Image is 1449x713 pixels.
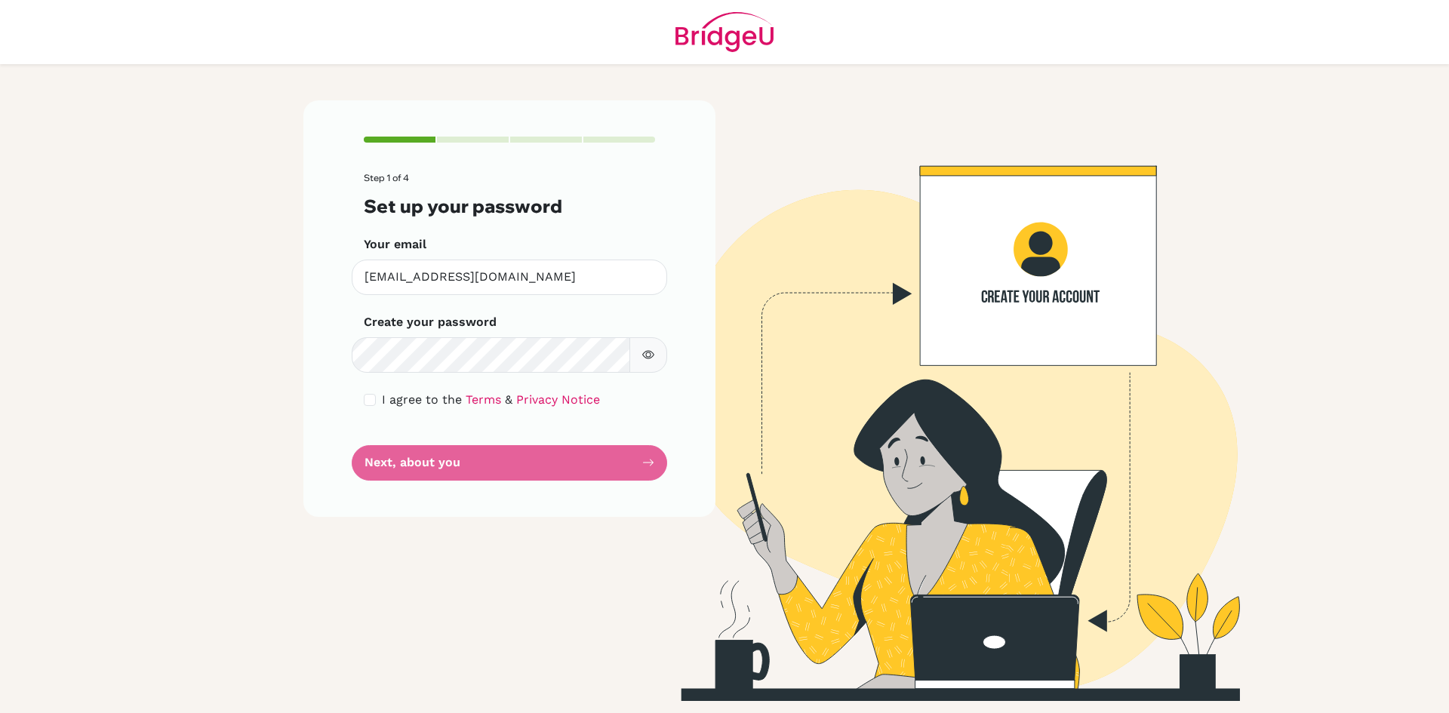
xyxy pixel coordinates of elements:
label: Create your password [364,313,497,331]
input: Insert your email* [352,260,667,295]
span: I agree to the [382,392,462,407]
label: Your email [364,235,426,254]
img: Create your account [509,100,1370,701]
span: Step 1 of 4 [364,172,409,183]
span: & [505,392,512,407]
a: Terms [466,392,501,407]
a: Privacy Notice [516,392,600,407]
h3: Set up your password [364,195,655,217]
